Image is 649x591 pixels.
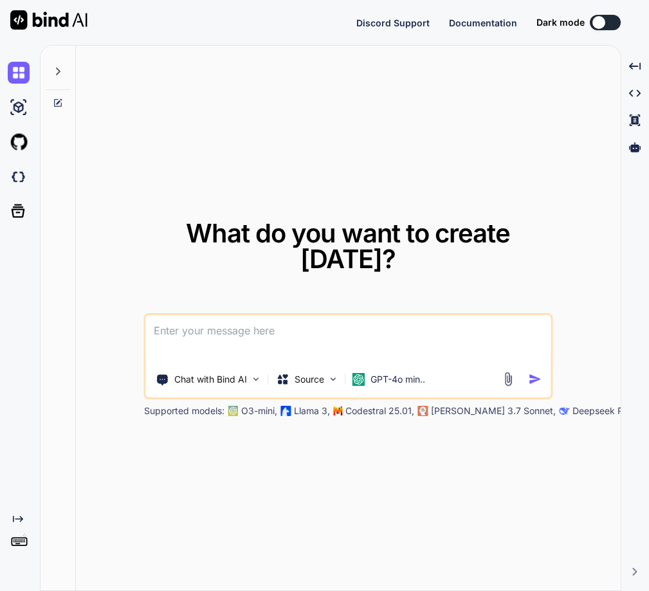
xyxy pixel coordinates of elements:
p: Chat with Bind AI [174,373,247,386]
span: What do you want to create [DATE]? [186,217,510,275]
img: Mistral-AI [334,406,343,415]
img: Pick Models [328,374,339,385]
img: attachment [500,372,515,386]
span: Dark mode [536,16,585,29]
p: [PERSON_NAME] 3.7 Sonnet, [431,405,556,417]
button: Documentation [449,16,517,30]
img: GPT-4o mini [352,373,365,386]
img: ai-studio [8,96,30,118]
img: githubLight [8,131,30,153]
p: Supported models: [144,405,224,417]
img: darkCloudIdeIcon [8,166,30,188]
p: Llama 3, [294,405,330,417]
img: Llama2 [281,406,291,416]
p: Codestral 25.01, [345,405,414,417]
img: icon [528,372,542,386]
p: O3-mini, [241,405,277,417]
img: GPT-4 [228,406,239,416]
img: claude [418,406,428,416]
span: Documentation [449,17,517,28]
p: Source [295,373,324,386]
img: claude [560,406,570,416]
img: Pick Tools [251,374,262,385]
button: Discord Support [356,16,430,30]
img: Bind AI [10,10,87,30]
p: GPT-4o min.. [370,373,425,386]
p: Deepseek R1 [572,405,627,417]
span: Discord Support [356,17,430,28]
img: chat [8,62,30,84]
